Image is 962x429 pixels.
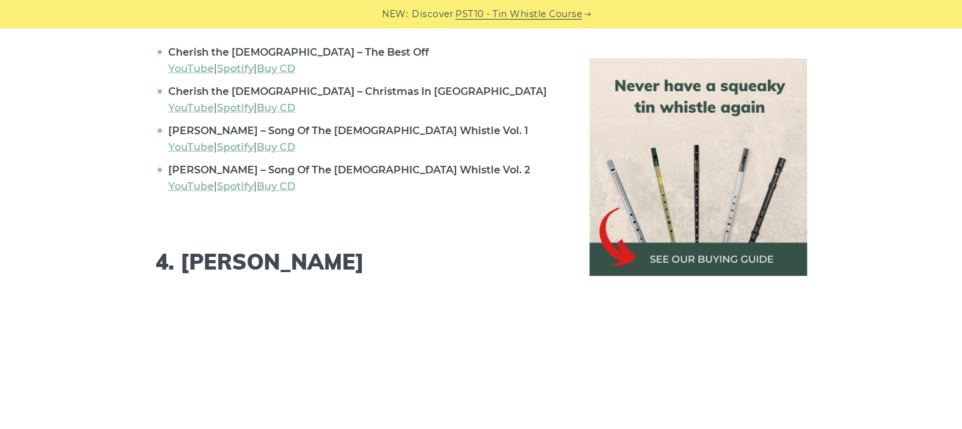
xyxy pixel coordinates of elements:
a: Spotify [217,180,254,192]
a: Buy CD [257,63,295,75]
strong: Cherish the [DEMOGRAPHIC_DATA] – The Best Off [168,46,429,58]
a: YouTube [168,102,214,114]
a: YouTube [168,63,214,75]
span: NEW: [382,7,408,22]
a: YouTube [168,141,214,153]
h2: 4. [PERSON_NAME] [156,249,559,275]
img: tin whistle buying guide [589,58,807,276]
li: | | [165,123,559,156]
strong: [PERSON_NAME] – Song Of The [DEMOGRAPHIC_DATA] Whistle Vol. 2 [168,164,530,176]
li: | | [165,84,559,116]
a: Spotify [217,63,254,75]
strong: [PERSON_NAME] – Song Of The [DEMOGRAPHIC_DATA] Whistle Vol. 1 [168,125,528,137]
li: | | [165,162,559,195]
a: PST10 - Tin Whistle Course [455,7,582,22]
li: | | [165,44,559,77]
a: YouTube [168,180,214,192]
span: Discover [412,7,453,22]
strong: Cherish the [DEMOGRAPHIC_DATA] – Christmas In [GEOGRAPHIC_DATA] [168,85,547,97]
a: Buy CD [257,102,295,114]
a: Spotify [217,141,254,153]
a: Spotify [217,102,254,114]
a: Buy CD [257,180,295,192]
a: Buy CD [257,141,295,153]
